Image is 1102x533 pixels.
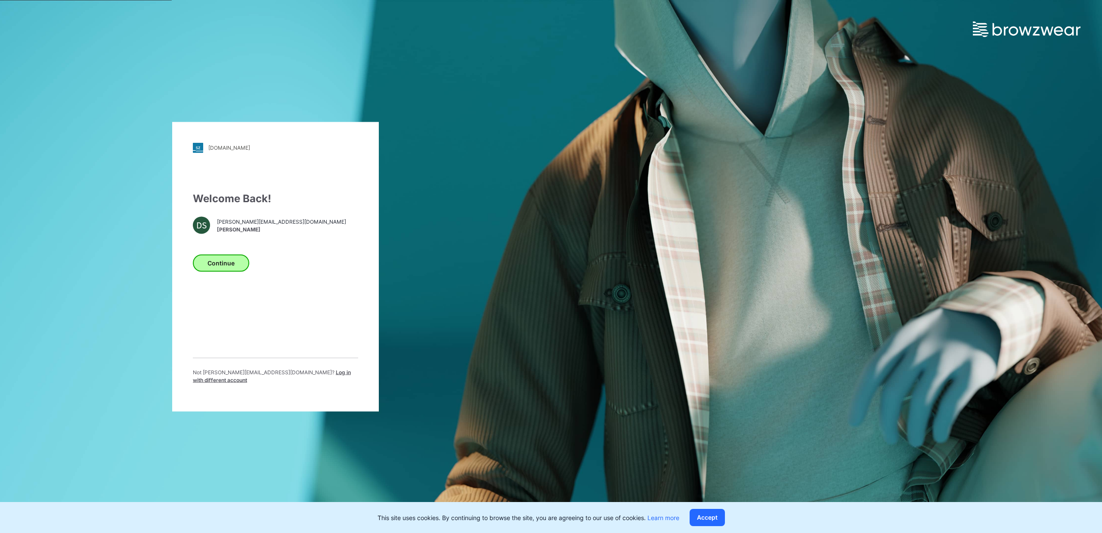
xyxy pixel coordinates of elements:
div: DS [193,216,210,234]
button: Accept [690,509,725,526]
button: Continue [193,254,249,271]
img: browzwear-logo.e42bd6dac1945053ebaf764b6aa21510.svg [973,22,1080,37]
div: [DOMAIN_NAME] [208,145,250,151]
a: [DOMAIN_NAME] [193,142,358,153]
span: [PERSON_NAME] [217,226,346,234]
a: Learn more [647,514,679,521]
p: Not [PERSON_NAME][EMAIL_ADDRESS][DOMAIN_NAME] ? [193,368,358,384]
img: stylezone-logo.562084cfcfab977791bfbf7441f1a819.svg [193,142,203,153]
div: Welcome Back! [193,191,358,206]
p: This site uses cookies. By continuing to browse the site, you are agreeing to our use of cookies. [378,513,679,522]
span: [PERSON_NAME][EMAIL_ADDRESS][DOMAIN_NAME] [217,218,346,226]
